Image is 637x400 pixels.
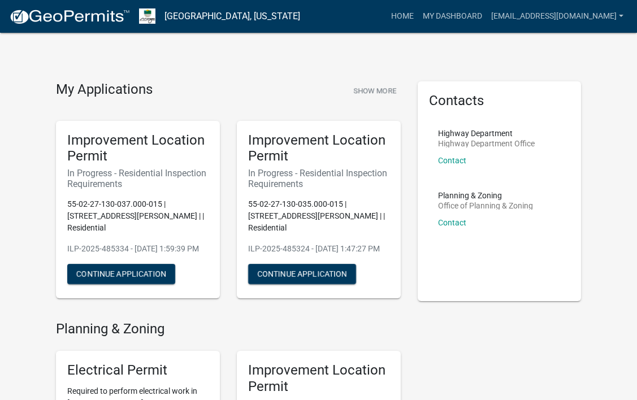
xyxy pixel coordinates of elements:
[438,202,533,210] p: Office of Planning & Zoning
[67,362,209,379] h5: Electrical Permit
[387,6,418,27] a: Home
[248,132,389,165] h5: Improvement Location Permit
[438,140,535,147] p: Highway Department Office
[248,362,389,395] h5: Improvement Location Permit
[438,129,535,137] p: Highway Department
[56,321,401,337] h4: Planning & Zoning
[429,93,570,109] h5: Contacts
[164,7,300,26] a: [GEOGRAPHIC_DATA], [US_STATE]
[248,264,356,284] button: Continue Application
[438,156,466,165] a: Contact
[67,264,175,284] button: Continue Application
[248,243,389,255] p: ILP-2025-485324 - [DATE] 1:47:27 PM
[67,198,209,234] p: 55-02-27-130-037.000-015 | [STREET_ADDRESS][PERSON_NAME] | | Residential
[438,192,533,199] p: Planning & Zoning
[418,6,487,27] a: My Dashboard
[248,198,389,234] p: 55-02-27-130-035.000-015 | [STREET_ADDRESS][PERSON_NAME] | | Residential
[139,8,155,24] img: Morgan County, Indiana
[487,6,628,27] a: [EMAIL_ADDRESS][DOMAIN_NAME]
[349,81,401,100] button: Show More
[248,168,389,189] h6: In Progress - Residential Inspection Requirements
[438,218,466,227] a: Contact
[67,132,209,165] h5: Improvement Location Permit
[67,243,209,255] p: ILP-2025-485334 - [DATE] 1:59:39 PM
[56,81,153,98] h4: My Applications
[67,168,209,189] h6: In Progress - Residential Inspection Requirements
